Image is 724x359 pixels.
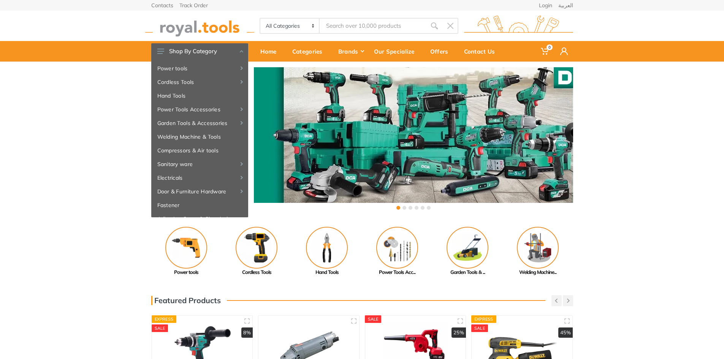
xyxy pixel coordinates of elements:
[260,19,320,33] select: Category
[151,185,248,198] a: Door & Furniture Hardware
[447,227,488,269] img: Royal - Garden Tools & Accessories
[558,3,573,8] a: العربية
[547,44,553,50] span: 0
[464,16,573,36] img: royal.tools Logo
[151,269,222,276] div: Power tools
[459,43,505,59] div: Contact Us
[151,116,248,130] a: Garden Tools & Accessories
[165,227,207,269] img: Royal - Power tools
[320,18,426,34] input: Site search
[145,16,254,36] img: royal.tools Logo
[333,43,369,59] div: Brands
[369,41,425,62] a: Our Specialize
[255,41,287,62] a: Home
[236,227,277,269] img: Royal - Cordless Tools
[432,269,503,276] div: Garden Tools & ...
[369,43,425,59] div: Our Specialize
[362,269,432,276] div: Power Tools Acc...
[287,41,333,62] a: Categories
[425,41,459,62] a: Offers
[222,269,292,276] div: Cordless Tools
[222,227,292,276] a: Cordless Tools
[152,315,177,323] div: Express
[425,43,459,59] div: Offers
[151,130,248,144] a: Welding Machine & Tools
[151,62,248,75] a: Power tools
[376,227,418,269] img: Royal - Power Tools Accessories
[452,327,466,338] div: 25%
[241,327,253,338] div: 8%
[151,43,248,59] button: Shop By Category
[503,269,573,276] div: Welding Machine...
[151,227,222,276] a: Power tools
[365,315,382,323] div: SALE
[539,3,552,8] a: Login
[151,89,248,103] a: Hand Tools
[362,227,432,276] a: Power Tools Acc...
[306,227,348,269] img: Royal - Hand Tools
[517,227,559,269] img: Royal - Welding Machine & Tools
[471,315,496,323] div: Express
[151,144,248,157] a: Compressors & Air tools
[471,324,488,332] div: SALE
[179,3,208,8] a: Track Order
[151,103,248,116] a: Power Tools Accessories
[151,157,248,171] a: Sanitary ware
[459,41,505,62] a: Contact Us
[292,227,362,276] a: Hand Tools
[151,75,248,89] a: Cordless Tools
[558,327,573,338] div: 45%
[151,198,248,212] a: Fastener
[503,227,573,276] a: Welding Machine...
[255,43,287,59] div: Home
[535,41,555,62] a: 0
[151,296,221,305] h3: Featured Products
[432,227,503,276] a: Garden Tools & ...
[151,212,248,226] a: Adhesive, Spray & Chemical
[151,3,173,8] a: Contacts
[287,43,333,59] div: Categories
[151,171,248,185] a: Electricals
[292,269,362,276] div: Hand Tools
[152,324,168,332] div: SALE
